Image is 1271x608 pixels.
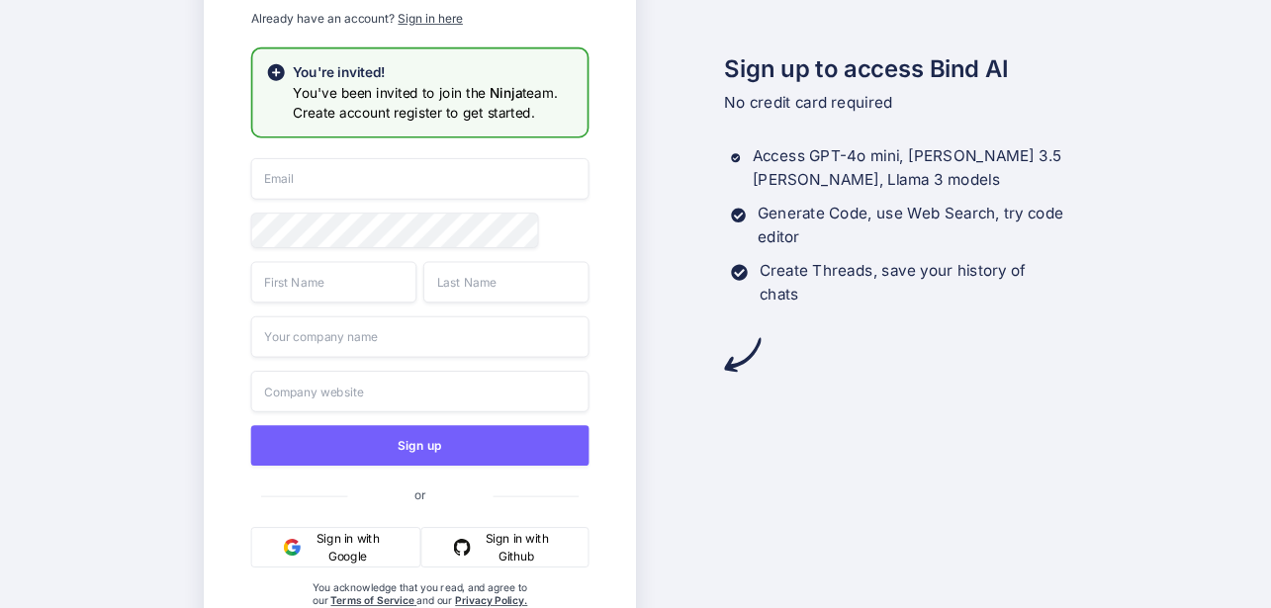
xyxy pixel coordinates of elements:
[398,11,462,28] div: Sign in here
[347,474,493,515] span: or
[330,594,416,607] a: Terms of Service
[759,259,1067,306] p: Create Threads, save your history of chats
[420,527,589,567] button: Sign in with Github
[293,83,574,124] h3: You've been invited to join the team. Create account register to get started.
[293,62,574,82] h2: You're invited!
[250,371,589,412] input: Company website
[250,527,420,567] button: Sign in with Google
[250,425,589,466] button: Sign up
[250,316,589,358] input: Your company name
[250,261,415,303] input: First Name
[724,336,761,373] img: arrow
[490,84,522,101] span: Ninja
[250,158,589,200] input: Email
[757,202,1067,249] p: Generate Code, use Web Search, try code editor
[724,91,1068,115] p: No credit card required
[453,539,470,556] img: github
[455,594,527,607] a: Privacy Policy.
[724,50,1068,86] h2: Sign up to access Bind AI
[283,539,300,556] img: google
[422,261,588,303] input: Last Name
[250,11,589,28] p: Already have an account?
[752,145,1067,193] p: Access GPT-4o mini, [PERSON_NAME] 3.5 [PERSON_NAME], Llama 3 models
